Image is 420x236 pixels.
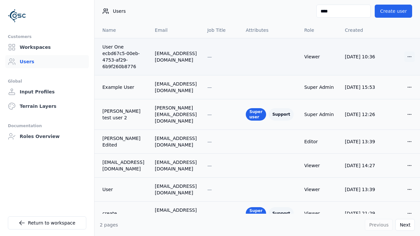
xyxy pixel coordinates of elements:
[102,186,144,193] a: User
[5,100,89,113] a: Terrain Layers
[155,207,197,220] div: [EMAIL_ADDRESS][DOMAIN_NAME]
[8,7,26,25] img: Logo
[304,53,334,60] div: Viewer
[345,53,376,60] div: [DATE] 10:36
[8,122,86,130] div: Documentation
[269,207,294,220] div: Support
[8,77,86,85] div: Global
[345,186,376,193] div: [DATE] 13:39
[5,41,89,54] a: Workspaces
[5,85,89,98] a: Input Profiles
[207,163,212,168] span: —
[8,216,86,229] a: Return to workspace
[345,162,376,169] div: [DATE] 14:27
[102,108,144,121] a: [PERSON_NAME] test user 2
[207,211,212,216] span: —
[299,22,340,38] th: Role
[246,108,266,121] div: Super user
[202,22,241,38] th: Job Title
[5,55,89,68] a: Users
[102,210,144,217] a: create
[304,162,334,169] div: Viewer
[155,81,197,94] div: [EMAIL_ADDRESS][DOMAIN_NAME]
[155,159,197,172] div: [EMAIL_ADDRESS][DOMAIN_NAME]
[345,84,376,90] div: [DATE] 15:53
[345,138,376,145] div: [DATE] 13:39
[246,207,266,220] div: Super user
[207,187,212,192] span: —
[340,22,381,38] th: Created
[100,222,118,227] span: 2 pages
[304,186,334,193] div: Viewer
[345,111,376,118] div: [DATE] 12:26
[102,135,144,148] a: [PERSON_NAME] Edited
[375,5,412,18] button: Create user
[155,50,197,63] div: [EMAIL_ADDRESS][DOMAIN_NAME]
[304,111,334,118] div: Super Admin
[155,105,197,124] div: [PERSON_NAME][EMAIL_ADDRESS][DOMAIN_NAME]
[207,112,212,117] span: —
[207,85,212,90] span: —
[304,210,334,217] div: Viewer
[241,22,299,38] th: Attributes
[94,22,150,38] th: Name
[102,159,144,172] a: [EMAIL_ADDRESS][DOMAIN_NAME]
[304,138,334,145] div: Editor
[395,219,415,231] button: Next
[102,84,144,90] a: Example User
[102,44,144,70] a: User One ecbd67c5-00eb-4753-af29-6b9f260b8776
[8,33,86,41] div: Customers
[207,139,212,144] span: —
[345,210,376,217] div: [DATE] 21:29
[113,8,126,14] span: Users
[5,130,89,143] a: Roles Overview
[150,22,202,38] th: Email
[304,84,334,90] div: Super Admin
[155,183,197,196] div: [EMAIL_ADDRESS][DOMAIN_NAME]
[155,135,197,148] div: [EMAIL_ADDRESS][DOMAIN_NAME]
[269,108,294,121] div: Support
[207,54,212,59] span: —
